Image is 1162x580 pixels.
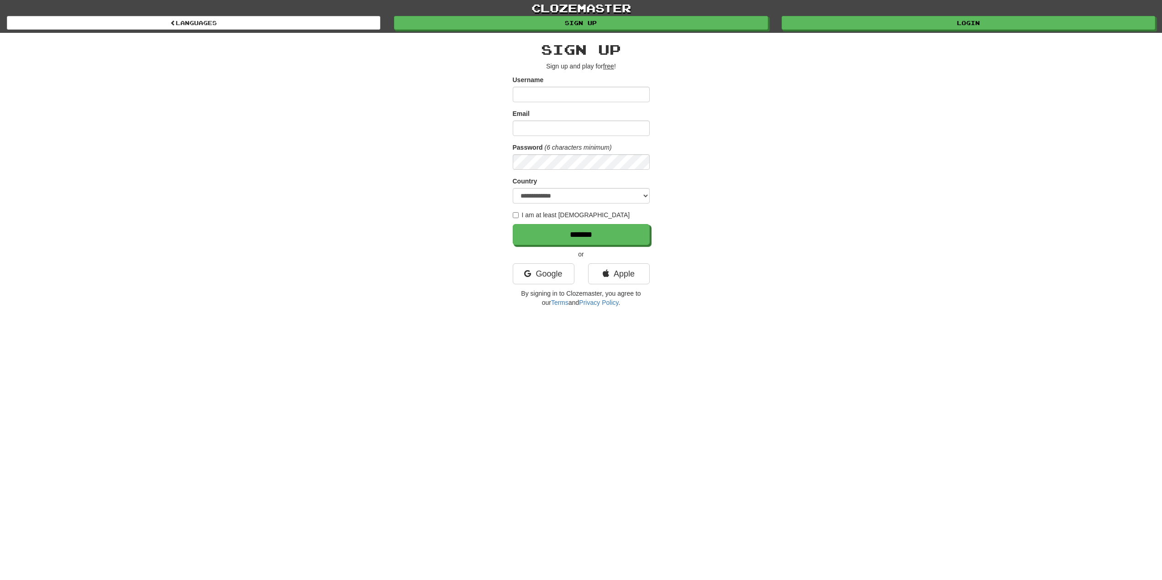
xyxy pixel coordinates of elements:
[551,299,568,306] a: Terms
[513,75,544,84] label: Username
[513,62,650,71] p: Sign up and play for !
[513,212,519,218] input: I am at least [DEMOGRAPHIC_DATA]
[513,263,574,284] a: Google
[394,16,768,30] a: Sign up
[513,210,630,219] label: I am at least [DEMOGRAPHIC_DATA]
[513,42,650,57] h2: Sign up
[579,299,618,306] a: Privacy Policy
[513,250,650,259] p: or
[603,63,614,70] u: free
[7,16,380,30] a: Languages
[513,177,537,186] label: Country
[513,289,650,307] p: By signing in to Clozemaster, you agree to our and .
[513,109,530,118] label: Email
[588,263,650,284] a: Apple
[782,16,1155,30] a: Login
[545,144,612,151] em: (6 characters minimum)
[513,143,543,152] label: Password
